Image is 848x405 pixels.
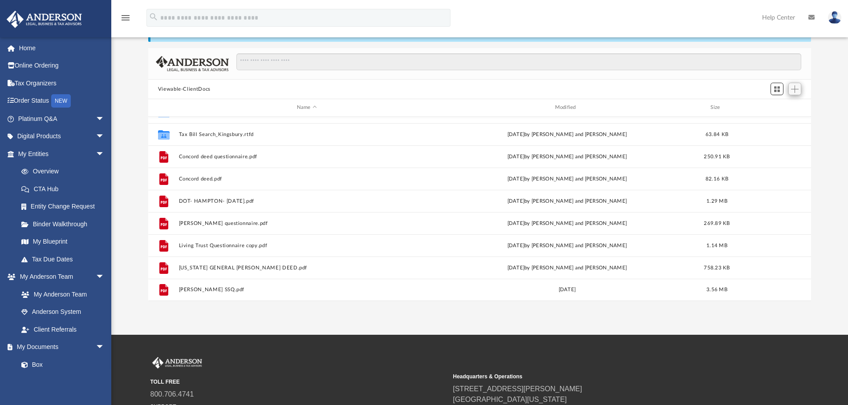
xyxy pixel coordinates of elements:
a: Meeting Minutes [12,373,114,391]
span: 250.91 KB [704,154,730,159]
a: Tax Organizers [6,74,118,92]
button: [PERSON_NAME] SSQ.pdf [179,287,435,293]
span: arrow_drop_down [96,268,114,286]
div: Modified [438,104,695,112]
a: [GEOGRAPHIC_DATA][US_STATE] [453,396,567,403]
div: [DATE] [439,286,695,294]
span: 758.23 KB [704,265,730,270]
div: id [738,104,801,112]
a: menu [120,17,131,23]
div: Name [178,104,434,112]
span: arrow_drop_down [96,128,114,146]
div: [DATE] by [PERSON_NAME] and [PERSON_NAME] [439,152,695,160]
a: Online Ordering [6,57,118,75]
div: [DATE] by [PERSON_NAME] and [PERSON_NAME] [439,130,695,138]
span: 3.56 MB [706,287,727,292]
button: Add [788,83,802,95]
button: Living Trust Questionnaire copy.pdf [179,243,435,249]
small: TOLL FREE [150,378,447,386]
img: Anderson Advisors Platinum Portal [150,357,204,369]
span: 63.84 KB [706,132,728,136]
img: User Pic [828,11,841,24]
i: search [149,12,158,22]
a: Digital Productsarrow_drop_down [6,128,118,145]
div: grid [148,117,811,301]
button: [PERSON_NAME] questionnaire.pdf [179,221,435,226]
div: NEW [51,94,71,108]
a: CTA Hub [12,180,118,198]
a: Client Referrals [12,321,114,338]
a: Box [12,356,109,373]
a: My Entitiesarrow_drop_down [6,145,118,163]
a: Home [6,39,118,57]
button: Viewable-ClientDocs [158,85,211,93]
a: Tax Due Dates [12,250,118,268]
button: Concord deed questionnaire.pdf [179,154,435,160]
div: Size [699,104,734,112]
span: 1.29 MB [706,198,727,203]
a: My Anderson Team [12,285,109,303]
button: Switch to Grid View [771,83,784,95]
div: id [152,104,174,112]
a: Entity Change Request [12,198,118,216]
a: Overview [12,163,118,180]
div: [DATE] by [PERSON_NAME] and [PERSON_NAME] [439,175,695,183]
i: menu [120,12,131,23]
button: Concord deed.pdf [179,176,435,182]
a: Order StatusNEW [6,92,118,110]
button: Tax Bill Search_Kingsbury.rtfd [179,132,435,137]
a: Anderson System [12,303,114,321]
a: Binder Walkthrough [12,215,118,233]
span: 269.89 KB [704,221,730,225]
img: Anderson Advisors Platinum Portal [4,11,85,28]
a: My Documentsarrow_drop_down [6,338,114,356]
div: [DATE] by [PERSON_NAME] and [PERSON_NAME] [439,241,695,249]
input: Search files and folders [236,53,801,70]
span: arrow_drop_down [96,338,114,357]
small: Headquarters & Operations [453,373,750,381]
button: DOT- HAMPTON- [DATE].pdf [179,198,435,204]
div: [DATE] by [PERSON_NAME] and [PERSON_NAME] [439,197,695,205]
span: arrow_drop_down [96,145,114,163]
div: [DATE] by [PERSON_NAME] and [PERSON_NAME] [439,264,695,272]
span: 82.16 KB [706,176,728,181]
button: [US_STATE] GENERAL [PERSON_NAME] DEED.pdf [179,265,435,271]
a: [STREET_ADDRESS][PERSON_NAME] [453,385,582,393]
div: [DATE] by [PERSON_NAME] and [PERSON_NAME] [439,219,695,227]
a: My Blueprint [12,233,114,251]
a: My Anderson Teamarrow_drop_down [6,268,114,286]
a: 800.706.4741 [150,390,194,398]
span: arrow_drop_down [96,110,114,128]
span: 1.14 MB [706,243,727,248]
a: Platinum Q&Aarrow_drop_down [6,110,118,128]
